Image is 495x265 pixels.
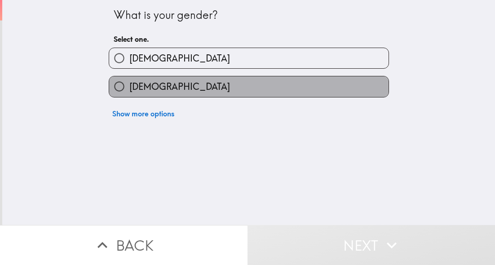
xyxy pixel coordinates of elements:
h6: Select one. [114,34,384,44]
button: Show more options [109,105,178,123]
button: [DEMOGRAPHIC_DATA] [109,48,389,68]
span: [DEMOGRAPHIC_DATA] [129,52,230,65]
span: [DEMOGRAPHIC_DATA] [129,80,230,93]
button: Next [247,225,495,265]
div: What is your gender? [114,8,384,23]
button: [DEMOGRAPHIC_DATA] [109,76,389,97]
